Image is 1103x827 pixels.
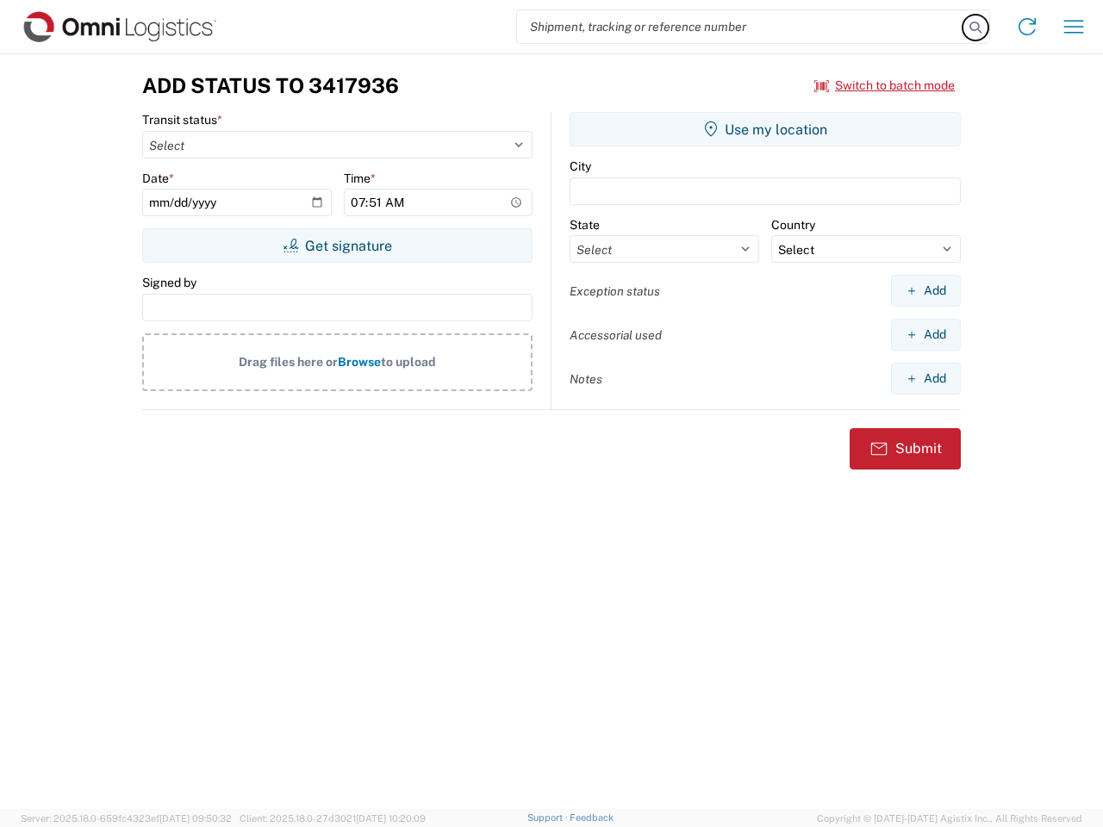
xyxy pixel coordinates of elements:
[344,171,376,186] label: Time
[517,10,963,43] input: Shipment, tracking or reference number
[817,811,1082,826] span: Copyright © [DATE]-[DATE] Agistix Inc., All Rights Reserved
[21,813,232,824] span: Server: 2025.18.0-659fc4323ef
[240,813,426,824] span: Client: 2025.18.0-27d3021
[159,813,232,824] span: [DATE] 09:50:32
[891,363,961,395] button: Add
[891,319,961,351] button: Add
[891,275,961,307] button: Add
[570,159,591,174] label: City
[570,217,600,233] label: State
[850,428,961,469] button: Submit
[570,112,961,146] button: Use my location
[814,72,955,100] button: Switch to batch mode
[356,813,426,824] span: [DATE] 10:20:09
[570,371,602,387] label: Notes
[142,171,174,186] label: Date
[381,355,436,369] span: to upload
[142,73,399,98] h3: Add Status to 3417936
[142,275,196,290] label: Signed by
[142,228,533,263] button: Get signature
[570,283,660,299] label: Exception status
[527,812,570,823] a: Support
[142,112,222,127] label: Transit status
[570,327,662,343] label: Accessorial used
[338,355,381,369] span: Browse
[570,812,614,823] a: Feedback
[771,217,815,233] label: Country
[239,355,338,369] span: Drag files here or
